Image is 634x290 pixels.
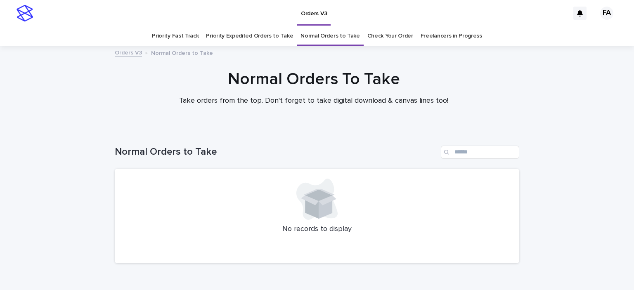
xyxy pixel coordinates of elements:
[111,69,516,89] h1: Normal Orders To Take
[125,225,509,234] p: No records to display
[151,48,213,57] p: Normal Orders to Take
[441,146,519,159] input: Search
[206,26,293,46] a: Priority Expedited Orders to Take
[115,47,142,57] a: Orders V3
[367,26,413,46] a: Check Your Order
[600,7,613,20] div: FA
[17,5,33,21] img: stacker-logo-s-only.png
[152,26,199,46] a: Priority Fast Track
[149,97,479,106] p: Take orders from the top. Don't forget to take digital download & canvas lines too!
[421,26,482,46] a: Freelancers in Progress
[115,146,438,158] h1: Normal Orders to Take
[300,26,360,46] a: Normal Orders to Take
